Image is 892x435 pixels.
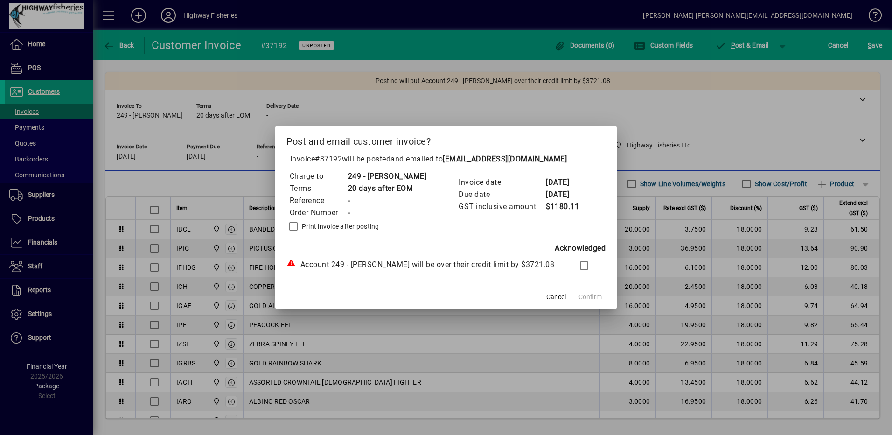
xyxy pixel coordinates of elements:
[275,126,617,153] h2: Post and email customer invoice?
[348,207,427,219] td: -
[289,182,348,195] td: Terms
[348,195,427,207] td: -
[315,154,342,163] span: #37192
[286,259,562,270] div: Account 249 - [PERSON_NAME] will be over their credit limit by $3721.08
[289,195,348,207] td: Reference
[300,222,379,231] label: Print invoice after posting
[458,176,545,189] td: Invoice date
[443,154,567,163] b: [EMAIL_ADDRESS][DOMAIN_NAME]
[545,201,583,213] td: $1180.11
[289,207,348,219] td: Order Number
[545,189,583,201] td: [DATE]
[458,189,545,201] td: Due date
[286,243,606,254] div: Acknowledged
[286,154,606,165] p: Invoice will be posted .
[289,170,348,182] td: Charge to
[390,154,567,163] span: and emailed to
[541,288,571,305] button: Cancel
[546,292,566,302] span: Cancel
[545,176,583,189] td: [DATE]
[458,201,545,213] td: GST inclusive amount
[348,182,427,195] td: 20 days after EOM
[348,170,427,182] td: 249 - [PERSON_NAME]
